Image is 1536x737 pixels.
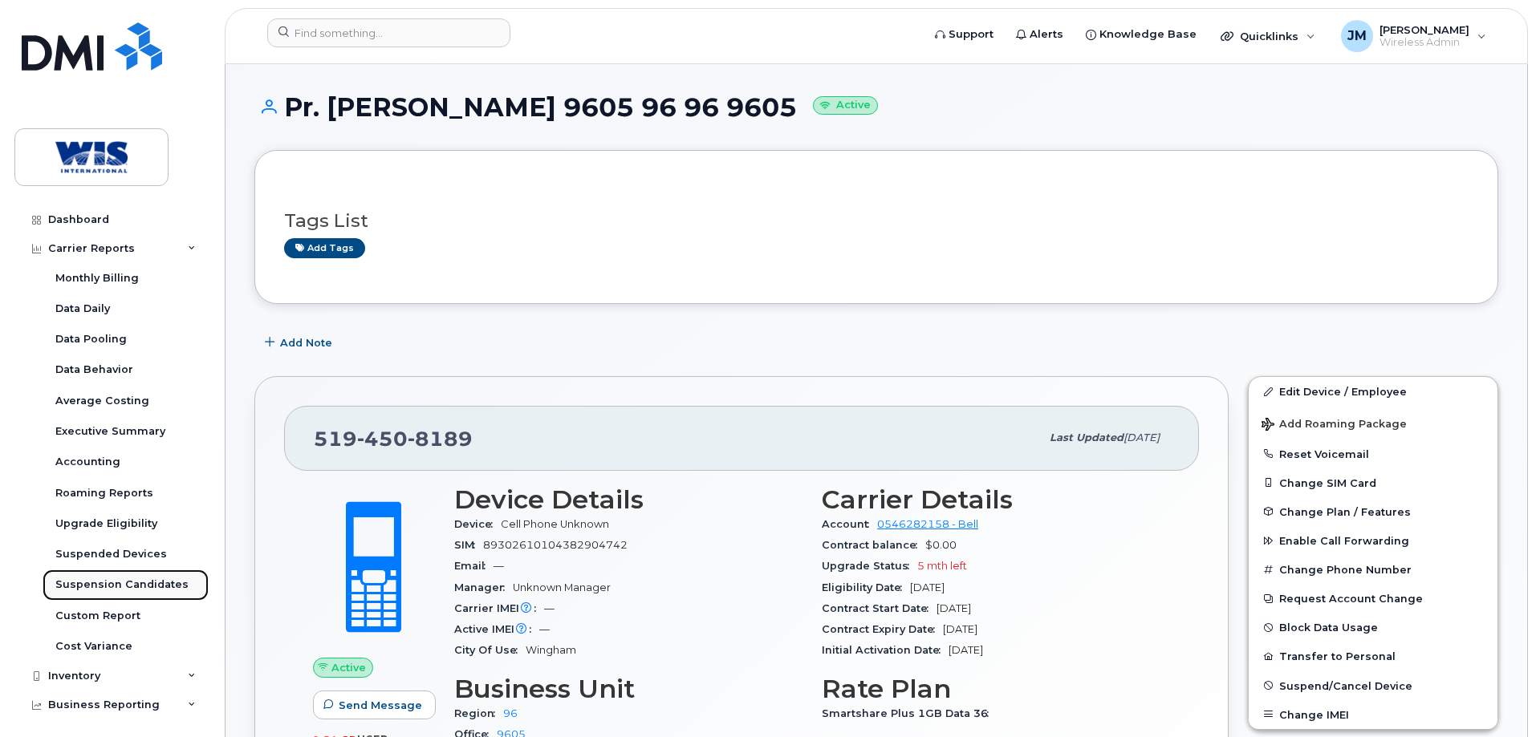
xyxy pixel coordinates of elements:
[526,644,576,656] span: Wingham
[910,581,945,593] span: [DATE]
[513,581,611,593] span: Unknown Manager
[1124,431,1160,443] span: [DATE]
[284,211,1469,231] h3: Tags List
[454,602,544,614] span: Carrier IMEI
[454,623,539,635] span: Active IMEI
[408,427,473,451] span: 8189
[1050,431,1124,443] span: Last updated
[813,96,878,115] small: Active
[1249,584,1497,613] button: Request Account Change
[454,707,503,719] span: Region
[454,539,483,551] span: SIM
[544,602,555,614] span: —
[937,602,971,614] span: [DATE]
[1249,377,1497,406] a: Edit Device / Employee
[1279,505,1411,517] span: Change Plan / Features
[483,539,628,551] span: 89302610104382904742
[254,93,1498,121] h1: Pr. [PERSON_NAME] 9605 96 96 9605
[822,581,910,593] span: Eligibility Date
[339,698,422,713] span: Send Message
[454,518,501,530] span: Device
[1249,497,1497,526] button: Change Plan / Features
[454,485,803,514] h3: Device Details
[822,602,937,614] span: Contract Start Date
[454,644,526,656] span: City Of Use
[1249,407,1497,439] button: Add Roaming Package
[1262,418,1407,433] span: Add Roaming Package
[284,238,365,258] a: Add tags
[280,335,332,350] span: Add Note
[357,427,408,451] span: 450
[925,539,957,551] span: $0.00
[503,707,518,719] a: 96
[1249,468,1497,497] button: Change SIM Card
[1249,613,1497,642] button: Block Data Usage
[822,674,1170,703] h3: Rate Plan
[501,518,609,530] span: Cell Phone Unknown
[1279,679,1412,691] span: Suspend/Cancel Device
[313,690,436,719] button: Send Message
[917,560,967,572] span: 5 mth left
[1249,439,1497,468] button: Reset Voicemail
[1249,642,1497,670] button: Transfer to Personal
[877,518,978,530] a: 0546282158 - Bell
[822,623,943,635] span: Contract Expiry Date
[1249,555,1497,584] button: Change Phone Number
[454,560,494,572] span: Email
[822,485,1170,514] h3: Carrier Details
[454,581,513,593] span: Manager
[314,427,473,451] span: 519
[822,707,997,719] span: Smartshare Plus 1GB Data 36
[822,539,925,551] span: Contract balance
[943,623,977,635] span: [DATE]
[1249,671,1497,700] button: Suspend/Cancel Device
[949,644,983,656] span: [DATE]
[331,660,366,675] span: Active
[822,644,949,656] span: Initial Activation Date
[454,674,803,703] h3: Business Unit
[1279,535,1409,547] span: Enable Call Forwarding
[254,328,346,357] button: Add Note
[539,623,550,635] span: —
[1249,700,1497,729] button: Change IMEI
[822,518,877,530] span: Account
[822,560,917,572] span: Upgrade Status
[494,560,504,572] span: —
[1249,526,1497,555] button: Enable Call Forwarding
